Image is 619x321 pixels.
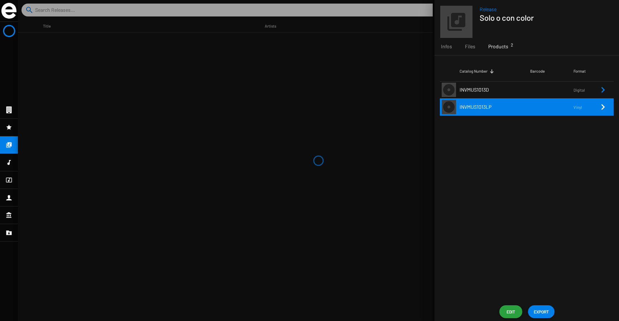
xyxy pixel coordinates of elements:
[465,43,475,50] span: Files
[505,305,517,318] span: Edit
[460,104,491,110] span: INVMUS1013LP
[530,68,574,75] div: Barcode
[499,305,522,318] button: Edit
[460,68,530,75] div: Catalog Number
[488,43,508,50] span: Products
[574,88,585,92] span: Digital
[460,87,489,93] span: INVMUS1013D
[1,3,16,19] img: grand-sigle.svg
[530,68,545,75] div: Barcode
[528,305,555,318] button: EXPORT
[599,86,607,94] mat-icon: Remove Reference
[441,43,452,50] span: Infos
[574,68,599,75] div: Format
[480,6,606,13] span: Release
[574,68,586,75] div: Format
[574,105,582,110] span: Vinyl
[534,305,549,318] span: EXPORT
[480,13,600,22] h1: Solo o con color
[599,103,607,111] mat-icon: Remove Reference
[460,68,488,75] div: Catalog Number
